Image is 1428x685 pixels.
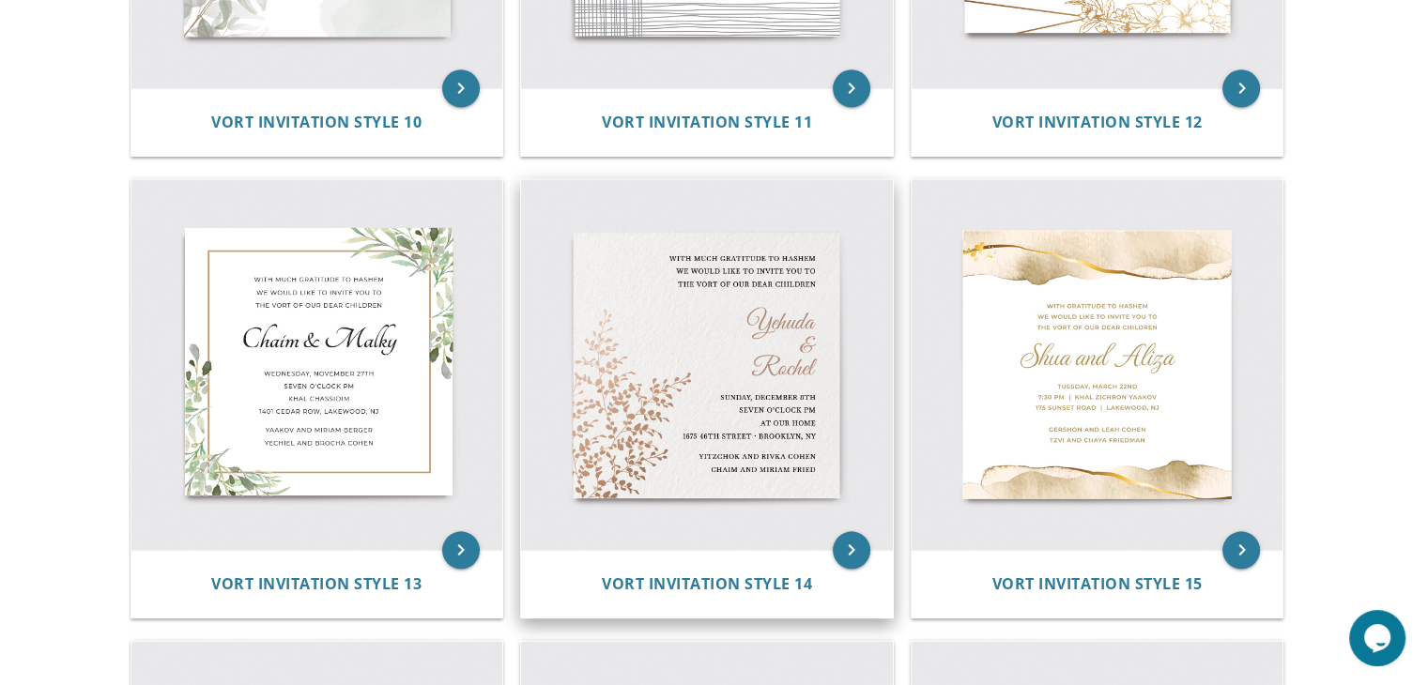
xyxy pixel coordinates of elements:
a: keyboard_arrow_right [442,69,480,107]
img: Vort Invitation Style 13 [131,179,503,551]
a: keyboard_arrow_right [442,531,480,569]
a: Vort Invitation Style 13 [211,575,422,593]
a: Vort Invitation Style 11 [602,114,812,131]
a: keyboard_arrow_right [1222,69,1260,107]
a: Vort Invitation Style 14 [602,575,812,593]
span: Vort Invitation Style 13 [211,573,422,594]
img: Vort Invitation Style 15 [912,179,1283,551]
iframe: chat widget [1349,610,1409,666]
span: Vort Invitation Style 12 [992,112,1203,132]
span: Vort Invitation Style 11 [602,112,812,132]
a: keyboard_arrow_right [1222,531,1260,569]
a: Vort Invitation Style 15 [992,575,1203,593]
a: keyboard_arrow_right [833,531,870,569]
span: Vort Invitation Style 10 [211,112,422,132]
span: Vort Invitation Style 14 [602,573,812,594]
a: Vort Invitation Style 10 [211,114,422,131]
span: Vort Invitation Style 15 [992,573,1203,594]
a: Vort Invitation Style 12 [992,114,1203,131]
a: keyboard_arrow_right [833,69,870,107]
img: Vort Invitation Style 14 [521,179,893,551]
